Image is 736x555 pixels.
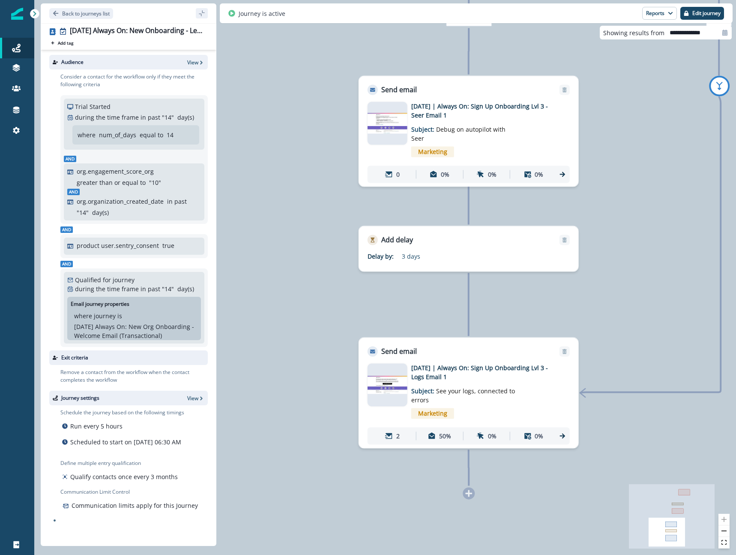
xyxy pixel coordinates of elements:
span: And [60,226,73,233]
span: And [64,156,76,162]
p: " 10 " [149,178,161,187]
p: 0% [441,170,449,179]
p: Showing results from [603,28,664,37]
p: greater than or equal to [77,178,146,187]
span: See your logs, connected to errors [411,387,515,404]
p: where [78,130,96,139]
p: 0% [535,431,543,440]
p: day(s) [177,113,194,122]
p: Delay by: [368,252,402,261]
p: num_of_days [99,130,136,139]
p: during the time frame [75,113,139,122]
span: Debug on autopilot with Seer [411,125,506,142]
p: 0% [488,170,497,179]
p: 0% [488,431,497,440]
button: View [187,59,204,66]
p: in past [141,113,160,122]
p: Edit journey [692,10,721,16]
p: 0% [535,170,543,179]
p: in past [141,284,160,293]
div: [DATE] Always On: New Onboarding - Level 3 [70,27,204,36]
p: Subject: [411,381,518,404]
p: Subject: [411,120,518,143]
p: Communication limits apply for this Journey [72,501,198,510]
p: " 14 " [162,284,174,293]
p: day(s) [92,208,109,217]
p: during the time frame [75,284,139,293]
p: 0 [396,170,400,179]
p: Back to journeys list [62,10,110,17]
p: in past [167,197,187,206]
button: Go back [49,8,113,19]
p: Define multiple entry qualification [60,459,180,467]
p: 50% [439,431,451,440]
p: Qualified for journey [75,275,135,284]
p: Send email [381,346,417,356]
p: Audience [61,58,84,66]
p: [DATE] | Always On: Sign Up Onboarding Lvl 3 - Seer Email 1 [411,102,548,120]
img: Inflection [11,8,23,20]
p: org.engagement_score_org [77,167,154,176]
p: Consider a contact for the workflow only if they meet the following criteria [60,73,208,88]
p: Add tag [58,40,73,45]
div: Send emailRemoveemail asset unavailable[DATE] | Always On: Sign Up Onboarding Lvl 3 - Seer Email ... [359,75,579,187]
p: Qualify contacts once every 3 months [70,472,178,481]
span: Marketing [411,146,454,157]
p: Journey is active [239,9,285,18]
p: 3 days [402,252,509,261]
p: Journey settings [61,394,99,402]
p: true [162,241,174,250]
button: View [187,395,204,402]
span: And [60,261,73,267]
p: View [187,59,198,66]
button: fit view [718,537,730,549]
p: Remove a contact from the workflow when the contact completes the workflow [60,368,208,384]
button: Reports [642,7,677,20]
p: Schedule the journey based on the following timings [60,409,184,416]
button: add-goto [709,75,730,96]
button: Edit journey [680,7,724,20]
p: 14 [167,130,174,139]
p: equal to [140,130,163,139]
p: Email journey properties [71,300,129,308]
g: Edge from cc6eaaae-b61f-4169-8fb4-f69554fd9937 to 45c257fa-53e3-4234-acf0-e98f16501194 [580,96,721,393]
img: email asset unavailable [368,376,407,394]
div: Send emailRemoveemail asset unavailable[DATE] | Always On: Sign Up Onboarding Lvl 3 - Logs Email ... [359,337,579,448]
p: [DATE] | Always On: Sign Up Onboarding Lvl 3 - Logs Email 1 [411,363,548,381]
img: email asset unavailable [368,113,407,133]
p: " 14 " [77,208,89,217]
p: Scheduled to start on [DATE] 06:30 AM [70,437,181,446]
p: Add delay [381,235,413,245]
div: Add delayRemoveDelay by:3 days [359,226,579,271]
span: Marketing [411,408,454,419]
p: day(s) [177,284,194,293]
p: View [187,395,198,402]
p: " 14 " [162,113,174,122]
p: Send email [381,84,417,95]
p: product user.sentry_consent [77,241,159,250]
p: Trial Started [75,102,111,111]
p: org.organization_created_date [77,197,164,206]
p: [DATE] Always On: New Org Onboarding - Welcome Email (Transactional) [74,322,194,340]
span: And [67,189,80,195]
button: zoom out [718,525,730,537]
p: is [117,311,122,320]
p: Exit criteria [61,354,88,362]
button: sidebar collapse toggle [196,8,208,18]
p: where journey [74,311,116,320]
p: Communication Limit Control [60,488,208,496]
p: Run every 5 hours [70,422,123,431]
button: Add tag [49,39,75,46]
p: 2 [396,431,400,440]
